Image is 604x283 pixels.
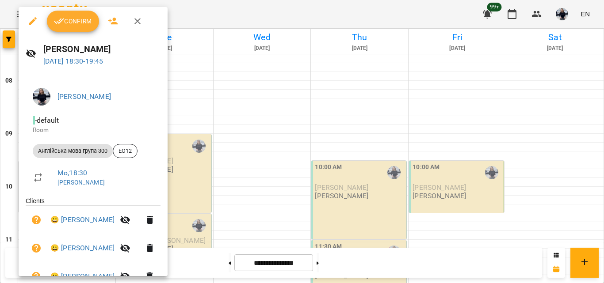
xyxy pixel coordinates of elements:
[113,147,137,155] span: ЕО12
[57,169,87,177] a: Mo , 18:30
[33,126,153,135] p: Room
[47,11,99,32] button: Confirm
[26,238,47,259] button: Unpaid. Bill the attendance?
[33,147,113,155] span: Англійська мова група 300
[57,179,105,186] a: [PERSON_NAME]
[43,57,103,65] a: [DATE] 18:30-19:45
[57,92,111,101] a: [PERSON_NAME]
[50,271,115,282] a: 😀 [PERSON_NAME]
[33,116,61,125] span: - default
[54,16,92,26] span: Confirm
[50,215,115,225] a: 😀 [PERSON_NAME]
[43,42,161,56] h6: [PERSON_NAME]
[50,243,115,253] a: 😀 [PERSON_NAME]
[113,144,138,158] div: ЕО12
[33,88,50,106] img: bed276abe27a029eceb0b2f698d12980.jpg
[26,209,47,230] button: Unpaid. Bill the attendance?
